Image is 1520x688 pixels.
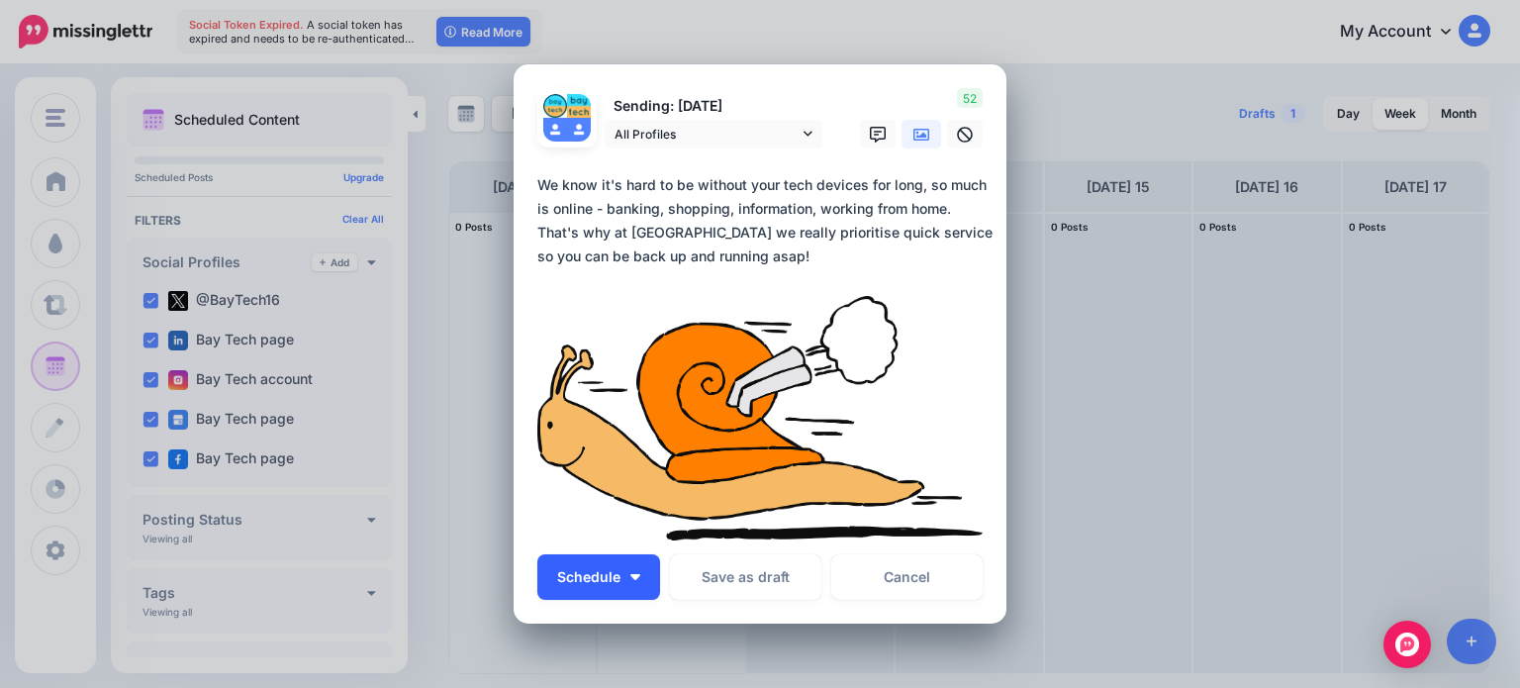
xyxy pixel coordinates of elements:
[630,574,640,580] img: arrow-down-white.png
[543,118,567,142] img: user_default_image.png
[543,94,567,118] img: 301645517_483429707124915_896100712906713217_n-bsa133610.png
[1383,621,1431,668] div: Open Intercom Messenger
[537,554,660,600] button: Schedule
[831,554,983,600] a: Cancel
[957,88,983,108] span: 52
[537,173,993,268] div: We know it's hard to be without your tech devices for long, so much is online - banking, shopping...
[605,120,822,148] a: All Profiles
[605,95,822,118] p: Sending: [DATE]
[567,94,591,118] img: w0co86Kf-76988.jpg
[670,554,821,600] button: Save as draft
[567,118,591,142] img: user_default_image.png
[537,296,983,540] img: S3EUOUJCFVALOJ0VSGVKVX3YOLZX6M1Y.png
[615,124,799,145] span: All Profiles
[557,570,620,584] span: Schedule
